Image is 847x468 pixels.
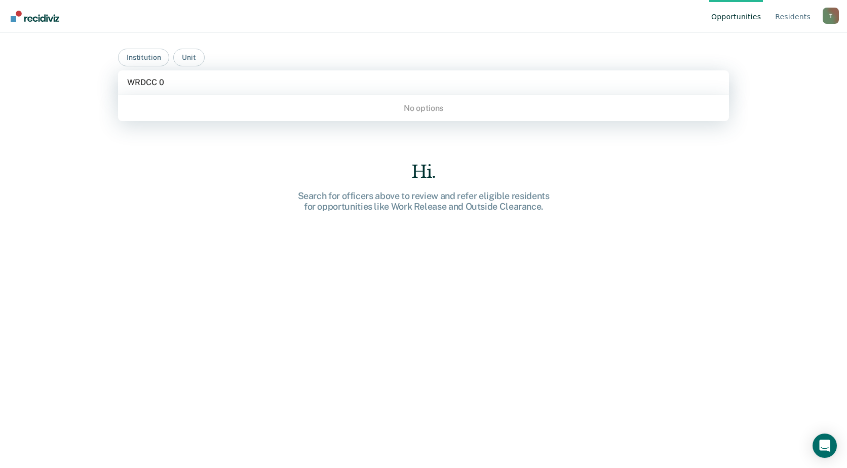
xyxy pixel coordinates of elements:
[823,8,839,24] button: Profile dropdown button
[173,49,204,66] button: Unit
[261,162,586,182] div: Hi.
[813,434,837,458] div: Open Intercom Messenger
[11,11,59,22] img: Recidiviz
[823,8,839,24] div: T
[118,99,729,117] div: No options
[118,49,169,66] button: Institution
[261,190,586,212] div: Search for officers above to review and refer eligible residents for opportunities like Work Rele...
